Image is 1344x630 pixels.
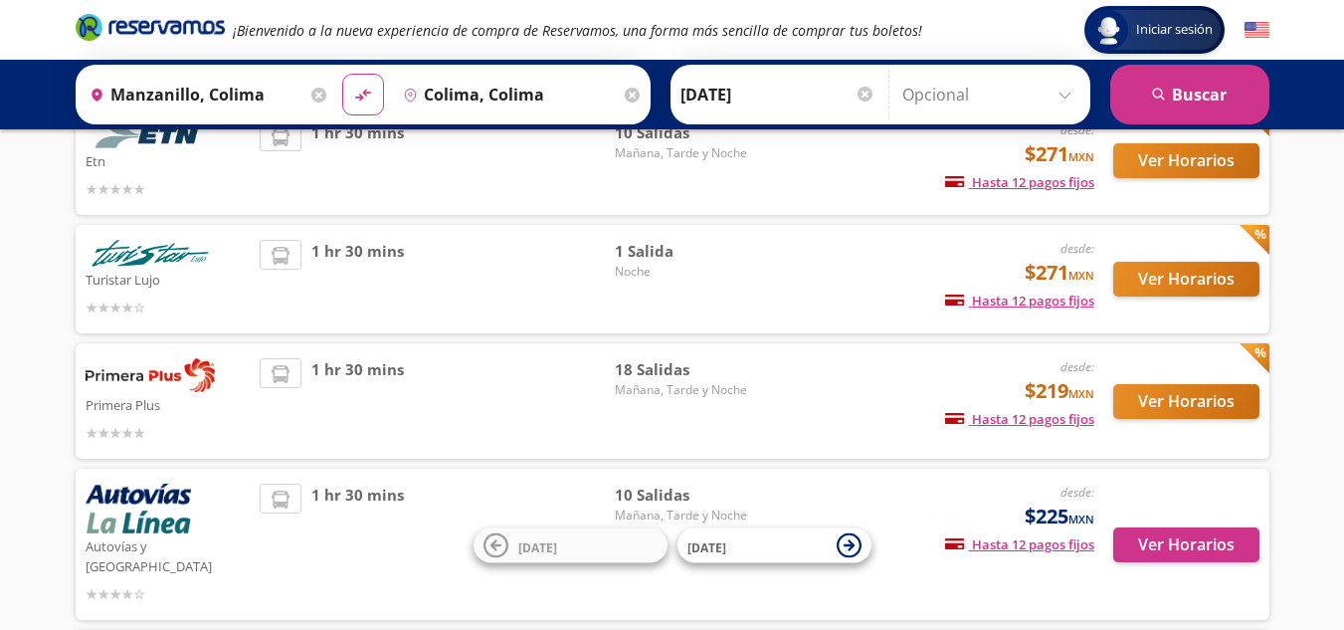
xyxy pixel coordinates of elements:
[615,381,754,399] span: Mañana, Tarde y Noche
[1113,384,1259,419] button: Ver Horarios
[86,121,215,148] img: Etn
[902,70,1080,119] input: Opcional
[945,173,1094,191] span: Hasta 12 pagos fijos
[1060,121,1094,138] em: desde:
[1068,386,1094,401] small: MXN
[945,410,1094,428] span: Hasta 12 pagos fijos
[311,484,404,605] span: 1 hr 30 mins
[1068,512,1094,526] small: MXN
[1128,20,1221,40] span: Iniciar sesión
[76,12,225,48] a: Brand Logo
[395,70,620,119] input: Buscar Destino
[311,121,404,200] span: 1 hr 30 mins
[615,240,754,263] span: 1 Salida
[615,484,754,507] span: 10 Salidas
[86,267,251,291] p: Turistar Lujo
[677,528,871,563] button: [DATE]
[86,358,215,392] img: Primera Plus
[82,70,306,119] input: Buscar Origen
[1245,18,1269,43] button: English
[1025,258,1094,288] span: $271
[86,484,191,533] img: Autovías y La Línea
[615,507,754,525] span: Mañana, Tarde y Noche
[1068,149,1094,164] small: MXN
[615,358,754,381] span: 18 Salidas
[1025,139,1094,169] span: $271
[1113,143,1259,178] button: Ver Horarios
[474,528,668,563] button: [DATE]
[1113,527,1259,562] button: Ver Horarios
[1060,484,1094,501] em: desde:
[1060,358,1094,375] em: desde:
[1025,376,1094,406] span: $219
[1060,240,1094,257] em: desde:
[518,538,557,555] span: [DATE]
[86,533,251,576] p: Autovías y [GEOGRAPHIC_DATA]
[311,240,404,318] span: 1 hr 30 mins
[615,121,754,144] span: 10 Salidas
[945,535,1094,553] span: Hasta 12 pagos fijos
[86,392,251,416] p: Primera Plus
[86,148,251,172] p: Etn
[1025,502,1094,531] span: $225
[687,538,726,555] span: [DATE]
[86,240,215,267] img: Turistar Lujo
[1068,268,1094,283] small: MXN
[615,144,754,162] span: Mañana, Tarde y Noche
[233,21,922,40] em: ¡Bienvenido a la nueva experiencia de compra de Reservamos, una forma más sencilla de comprar tus...
[1113,262,1259,297] button: Ver Horarios
[945,292,1094,310] span: Hasta 12 pagos fijos
[680,70,875,119] input: Elegir Fecha
[76,12,225,42] i: Brand Logo
[1110,65,1269,124] button: Buscar
[615,263,754,281] span: Noche
[311,358,404,444] span: 1 hr 30 mins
